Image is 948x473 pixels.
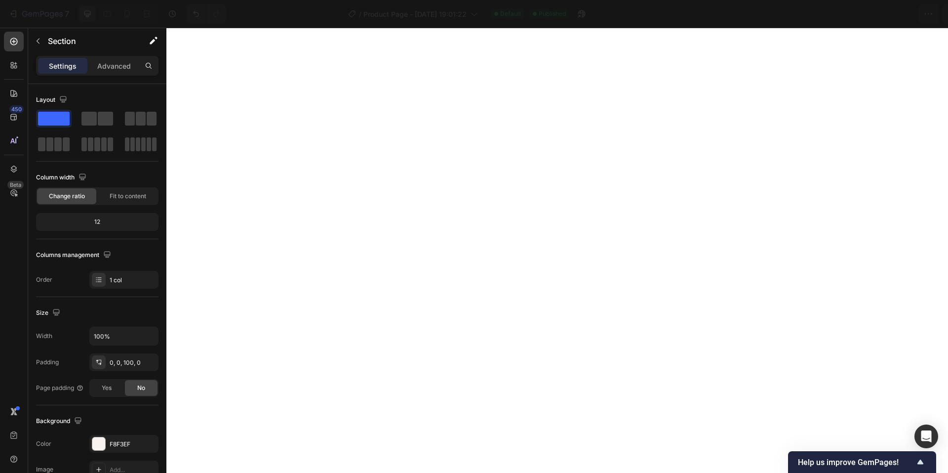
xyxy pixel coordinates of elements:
span: Product Page - [DATE] 19:01:22 [363,9,467,19]
button: Save [846,4,878,24]
span: / [359,9,361,19]
p: Advanced [97,61,131,71]
div: Layout [36,93,69,107]
div: Page padding [36,384,84,392]
p: Section [48,35,129,47]
iframe: Design area [166,28,948,473]
div: Column width [36,171,88,184]
div: 1 col [110,276,156,285]
span: Change ratio [49,192,85,201]
button: Publish [882,4,924,24]
div: Columns management [36,249,113,262]
div: F8F3EF [110,440,156,449]
div: Order [36,275,52,284]
div: 12 [38,215,157,229]
button: 7 [4,4,74,24]
input: Auto [90,327,158,345]
button: Show survey - Help us improve GemPages! [798,456,926,468]
span: Assigned Products [756,9,820,19]
div: Open Intercom Messenger [914,425,938,448]
div: Beta [7,181,24,189]
div: 450 [9,105,24,113]
span: No [137,384,145,392]
p: Settings [49,61,77,71]
div: Width [36,332,52,341]
div: Color [36,439,51,448]
div: Publish [891,9,915,19]
p: 7 [65,8,69,20]
button: Assigned Products [748,4,842,24]
span: Help us improve GemPages! [798,458,914,467]
div: 0, 0, 100, 0 [110,358,156,367]
span: Default [500,9,521,18]
div: Padding [36,358,59,367]
span: Yes [102,384,112,392]
span: Save [854,10,870,18]
div: Background [36,415,84,428]
span: Published [539,9,566,18]
div: Size [36,306,62,320]
span: Fit to content [110,192,146,201]
div: Undo/Redo [186,4,226,24]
